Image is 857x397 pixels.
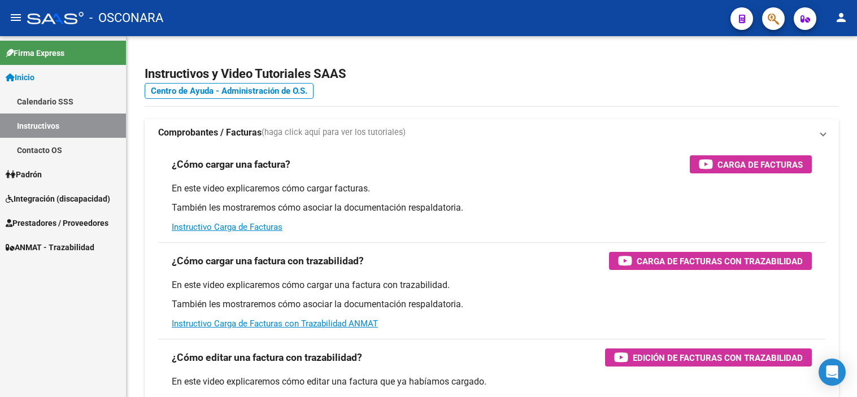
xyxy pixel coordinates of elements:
[637,254,803,268] span: Carga de Facturas con Trazabilidad
[172,376,812,388] p: En este video explicaremos cómo editar una factura que ya habíamos cargado.
[89,6,163,30] span: - OSCONARA
[717,158,803,172] span: Carga de Facturas
[609,252,812,270] button: Carga de Facturas con Trazabilidad
[172,253,364,269] h3: ¿Cómo cargar una factura con trazabilidad?
[172,298,812,311] p: También les mostraremos cómo asociar la documentación respaldatoria.
[6,168,42,181] span: Padrón
[145,63,839,85] h2: Instructivos y Video Tutoriales SAAS
[262,126,406,139] span: (haga click aquí para ver los tutoriales)
[819,359,846,386] div: Open Intercom Messenger
[6,217,108,229] span: Prestadores / Proveedores
[605,348,812,367] button: Edición de Facturas con Trazabilidad
[172,222,282,232] a: Instructivo Carga de Facturas
[6,71,34,84] span: Inicio
[690,155,812,173] button: Carga de Facturas
[172,279,812,291] p: En este video explicaremos cómo cargar una factura con trazabilidad.
[172,182,812,195] p: En este video explicaremos cómo cargar facturas.
[9,11,23,24] mat-icon: menu
[633,351,803,365] span: Edición de Facturas con Trazabilidad
[172,350,362,365] h3: ¿Cómo editar una factura con trazabilidad?
[158,126,262,139] strong: Comprobantes / Facturas
[6,47,64,59] span: Firma Express
[145,119,839,146] mat-expansion-panel-header: Comprobantes / Facturas(haga click aquí para ver los tutoriales)
[172,202,812,214] p: También les mostraremos cómo asociar la documentación respaldatoria.
[6,193,110,205] span: Integración (discapacidad)
[834,11,848,24] mat-icon: person
[172,319,378,329] a: Instructivo Carga de Facturas con Trazabilidad ANMAT
[145,83,314,99] a: Centro de Ayuda - Administración de O.S.
[172,156,290,172] h3: ¿Cómo cargar una factura?
[6,241,94,254] span: ANMAT - Trazabilidad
